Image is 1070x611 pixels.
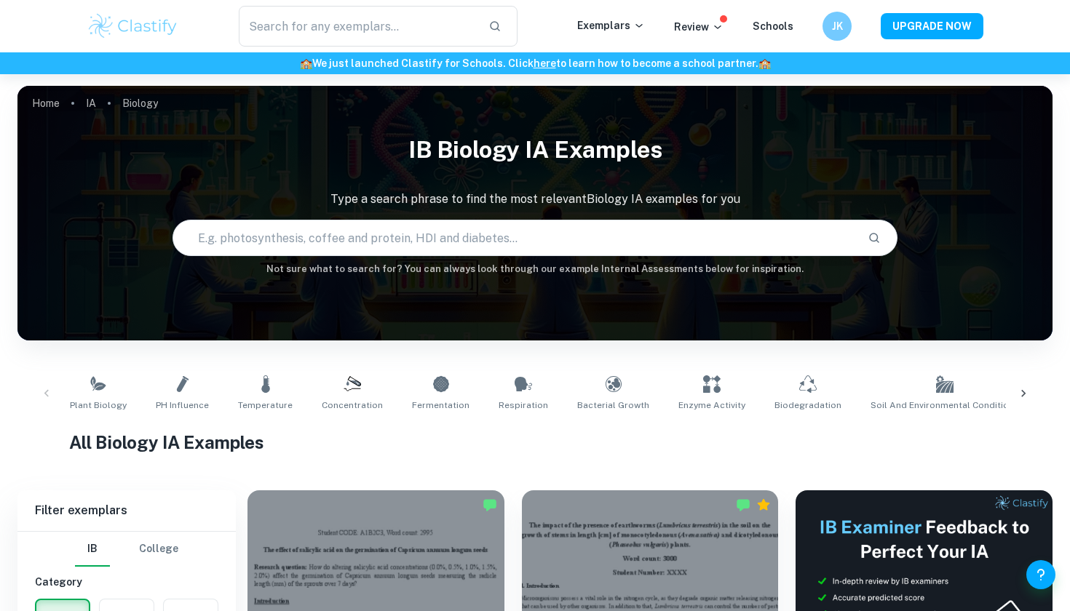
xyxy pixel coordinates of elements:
[75,532,110,567] button: IB
[862,225,887,250] button: Search
[499,399,548,412] span: Respiration
[87,12,179,41] img: Clastify logo
[774,399,841,412] span: Biodegradation
[86,93,96,113] a: IA
[577,17,645,33] p: Exemplars
[736,498,750,512] img: Marked
[35,574,218,590] h6: Category
[753,20,793,32] a: Schools
[173,217,855,258] input: E.g. photosynthesis, coffee and protein, HDI and diabetes...
[75,532,178,567] div: Filter type choice
[577,399,649,412] span: Bacterial Growth
[156,399,209,412] span: pH Influence
[823,12,852,41] button: JK
[17,191,1053,208] p: Type a search phrase to find the most relevant Biology IA examples for you
[412,399,469,412] span: Fermentation
[3,55,1067,71] h6: We just launched Clastify for Schools. Click to learn how to become a school partner.
[534,57,556,69] a: here
[238,399,293,412] span: Temperature
[871,399,1019,412] span: Soil and Environmental Conditions
[139,532,178,567] button: College
[122,95,158,111] p: Biology
[674,19,724,35] p: Review
[756,498,771,512] div: Premium
[1026,560,1055,589] button: Help and Feedback
[17,262,1053,276] h6: Not sure what to search for? You can always look through our example Internal Assessments below f...
[17,490,236,531] h6: Filter exemplars
[239,6,477,47] input: Search for any exemplars...
[70,399,127,412] span: Plant Biology
[322,399,383,412] span: Concentration
[758,57,771,69] span: 🏫
[69,429,1001,455] h1: All Biology IA Examples
[678,399,745,412] span: Enzyme Activity
[881,13,983,39] button: UPGRADE NOW
[32,93,60,113] a: Home
[483,498,497,512] img: Marked
[17,127,1053,173] h1: IB Biology IA examples
[300,57,312,69] span: 🏫
[829,18,846,34] h6: JK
